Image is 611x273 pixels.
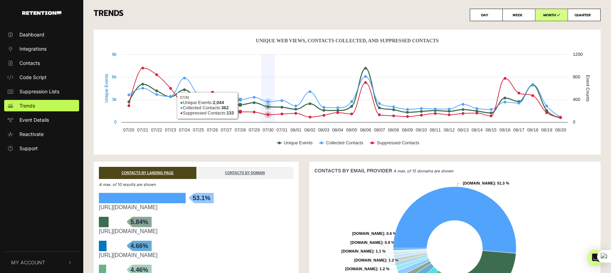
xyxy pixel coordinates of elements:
[112,52,117,57] text: 9k
[4,29,79,40] a: Dashboard
[499,127,510,133] text: 08/16
[4,57,79,69] a: Contacts
[463,181,495,185] tspan: [DOMAIN_NAME]
[221,127,232,133] text: 07/27
[402,127,413,133] text: 08/09
[470,9,503,21] label: DAY
[485,127,497,133] text: 08/15
[112,74,117,79] text: 6k
[314,168,392,173] strong: CONTACTS BY EMAIL PROVIDER
[444,127,455,133] text: 08/12
[535,9,568,21] label: MONTH
[360,127,371,133] text: 08/06
[256,38,439,43] text: Unique Web Views, Contacts Collected, And Suppressed Contacts
[137,127,148,133] text: 07/21
[573,119,575,125] text: 0
[99,204,158,210] a: [URL][DOMAIN_NAME]
[248,127,260,133] text: 07/29
[4,43,79,54] a: Integrations
[458,127,469,133] text: 08/13
[4,86,79,97] a: Suppression Lists
[568,9,601,21] label: QUARTER
[123,127,134,133] text: 07/20
[555,127,566,133] text: 08/20
[19,88,59,95] span: Suppression Lists
[374,127,385,133] text: 08/07
[277,127,288,133] text: 07/31
[127,217,152,227] span: 5.84%
[527,127,538,133] text: 08/18
[290,127,302,133] text: 08/01
[165,127,176,133] text: 07/23
[502,9,535,21] label: WEEK
[587,249,604,266] div: Open Intercom Messenger
[4,114,79,126] a: Event Details
[235,127,246,133] text: 07/28
[284,140,313,145] text: Unique Events
[19,145,38,152] span: Support
[352,231,384,236] tspan: [DOMAIN_NAME]
[19,116,49,123] span: Event Details
[4,100,79,111] a: Trends
[99,35,595,153] svg: Unique Web Views, Contacts Collected, And Suppressed Contacts
[388,127,399,133] text: 08/08
[263,127,274,133] text: 07/30
[22,11,61,15] img: Retention.com
[94,9,601,21] h3: TRENDS
[114,119,117,125] text: 0
[350,240,394,245] text: : 0.9 %
[354,258,386,262] tspan: [DOMAIN_NAME]
[207,127,218,133] text: 07/26
[104,74,109,103] text: Unique Events
[326,140,363,145] text: Collected Contacts
[11,259,45,266] span: My Account
[99,182,156,187] em: A max. of 10 results are shown
[19,102,35,109] span: Trends
[541,127,552,133] text: 08/19
[341,249,373,253] tspan: [DOMAIN_NAME]
[393,169,453,173] em: A max. of 15 domains are shown
[112,97,117,102] text: 3k
[127,241,152,251] span: 4.66%
[346,127,357,133] text: 08/05
[585,75,591,102] text: Event Counts
[99,227,294,236] div: https://stealthmodeinvesting.com/nuclear-network/
[4,71,79,83] a: Code Script
[99,167,196,179] a: CONTACTS BY LANDING PAGE
[332,127,343,133] text: 08/04
[4,128,79,140] a: Reactivate
[472,127,483,133] text: 08/14
[4,252,79,273] button: My Account
[513,127,524,133] text: 08/17
[430,127,441,133] text: 08/11
[377,140,419,145] text: Suppressed Contacts
[19,31,44,38] span: Dashboard
[189,193,214,203] span: 53.1%
[573,97,580,102] text: 400
[19,45,46,52] span: Integrations
[573,52,583,57] text: 1200
[304,127,315,133] text: 08/02
[99,251,294,259] div: https://pro.stealthmodeinvesting.com/
[416,127,427,133] text: 08/10
[99,203,294,212] div: https://gamemasterinvesting.com/war-room/vsl/
[19,130,44,138] span: Reactivate
[345,267,389,271] text: : 1.2 %
[463,181,509,185] text: : 51.3 %
[354,258,398,262] text: : 1.2 %
[345,267,377,271] tspan: [DOMAIN_NAME]
[99,252,158,258] a: [URL][DOMAIN_NAME]
[179,127,190,133] text: 07/24
[318,127,329,133] text: 08/03
[196,167,294,179] a: CONTACTS BY DOMAIN
[19,59,40,67] span: Contacts
[151,127,162,133] text: 07/22
[193,127,204,133] text: 07/25
[4,143,79,154] a: Support
[350,240,382,245] tspan: [DOMAIN_NAME]
[19,74,46,81] span: Code Script
[341,249,385,253] text: : 1.1 %
[352,231,396,236] text: : 0.6 %
[99,228,158,234] a: [URL][DOMAIN_NAME]
[573,74,580,79] text: 800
